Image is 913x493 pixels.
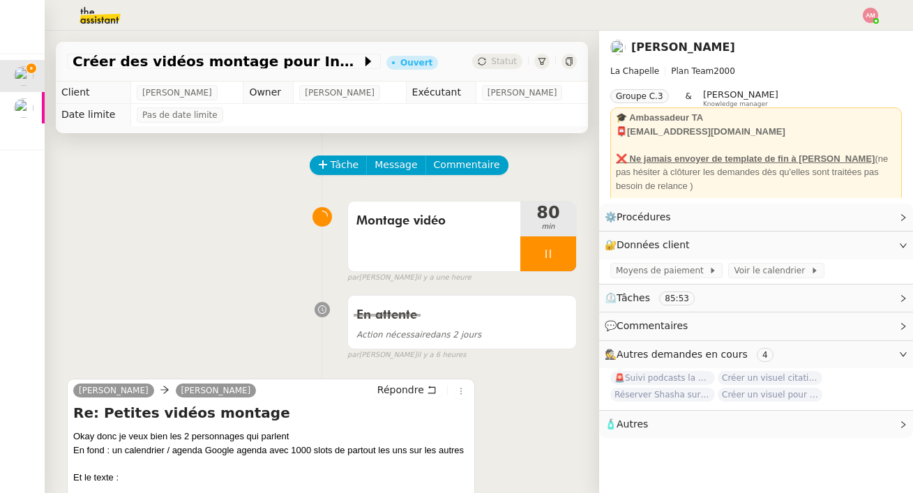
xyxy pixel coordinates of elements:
u: ❌ Ne jamais envoyer de template de fin à [PERSON_NAME] [616,153,875,164]
div: ⚙️Procédures [599,204,913,231]
span: il y a une heure [417,272,471,284]
nz-tag: Groupe C.3 [610,89,669,103]
span: il y a 6 heures [417,349,467,361]
span: La Chapelle [610,66,659,76]
span: [PERSON_NAME] [488,86,557,100]
img: svg [863,8,878,23]
app-user-label: Knowledge manager [703,89,778,107]
td: Date limite [56,104,131,126]
span: Knowledge manager [703,100,768,108]
span: 🔐 [605,237,695,253]
div: 🕵️Autres demandes en cours 4 [599,341,913,368]
span: Statut [491,56,517,66]
span: ⚙️ [605,209,677,225]
td: Exécutant [406,82,476,104]
span: Montage vidéo [356,211,512,232]
span: Message [375,157,417,173]
span: [PERSON_NAME] [703,89,778,100]
nz-tag: 4 [757,348,774,362]
span: 💬 [605,320,694,331]
span: Moyens de paiement [616,264,709,278]
span: Créer un visuel pour Masterclass Notion [718,388,822,402]
span: [PERSON_NAME] [142,86,212,100]
span: Tâches [617,292,650,303]
span: Répondre [377,383,424,397]
span: 2000 [714,66,735,76]
span: Commentaires [617,320,688,331]
span: Procédures [617,211,671,222]
div: ne pas hésiter à clôturer les demandes dès qu'elles sont traitées pas besoin de relance ) [616,152,896,193]
span: 80 [520,204,576,221]
div: 🔐Données client [599,232,913,259]
div: ⏲️Tâches 85:53 [599,285,913,312]
span: Autres [617,418,648,430]
span: Voir le calendrier [734,264,810,278]
span: Réserver Shasha sur le toit [610,388,715,402]
span: Autres demandes en cours [617,349,748,360]
span: Données client [617,239,690,250]
strong: [EMAIL_ADDRESS][DOMAIN_NAME] [627,126,785,137]
img: users%2F37wbV9IbQuXMU0UH0ngzBXzaEe12%2Favatar%2Fcba66ece-c48a-48c8-9897-a2adc1834457 [610,40,626,55]
span: 🧴 [605,418,648,430]
span: Tâche [331,157,359,173]
a: [PERSON_NAME] [631,40,735,54]
td: Owner [243,82,294,104]
span: par [347,349,359,361]
span: Plan Team [671,66,714,76]
td: Client [56,82,131,104]
span: Commentaire [434,157,500,173]
div: Ouvert [400,59,432,67]
u: ( [875,153,877,164]
span: & [686,89,692,107]
strong: 🎓 Ambassadeur TA [616,112,703,123]
span: Pas de date limite [142,108,218,122]
span: Action nécessaire [356,330,430,340]
div: 📮 [616,125,896,139]
span: Créer des vidéos montage pour Instagram [73,54,361,68]
img: users%2FtCsipqtBlIT0KMI9BbuMozwVXMC3%2Favatar%2Fa3e4368b-cceb-4a6e-a304-dbe285d974c7 [14,98,33,118]
div: 🧴Autres [599,411,913,438]
button: Tâche [310,156,368,175]
span: 🚨Suivi podcasts la chapelle radio 18 août 2025 [610,371,715,385]
a: [PERSON_NAME] [73,384,154,397]
span: dans 2 jours [356,330,481,340]
span: ⏲️ [605,292,707,303]
span: En attente [356,309,417,321]
button: Commentaire [425,156,508,175]
span: par [347,272,359,284]
span: Créer un visuel citation [718,371,822,385]
button: Répondre [372,382,442,397]
button: Message [366,156,425,175]
span: [PERSON_NAME] [305,86,375,100]
h4: Re: Petites vidéos montage [73,403,469,423]
small: [PERSON_NAME] [347,349,466,361]
div: 💬Commentaires [599,312,913,340]
nz-tag: 85:53 [659,291,695,305]
img: users%2F37wbV9IbQuXMU0UH0ngzBXzaEe12%2Favatar%2Fcba66ece-c48a-48c8-9897-a2adc1834457 [14,66,33,86]
small: [PERSON_NAME] [347,272,471,284]
span: min [520,221,576,233]
a: [PERSON_NAME] [176,384,257,397]
span: 🕵️ [605,349,779,360]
